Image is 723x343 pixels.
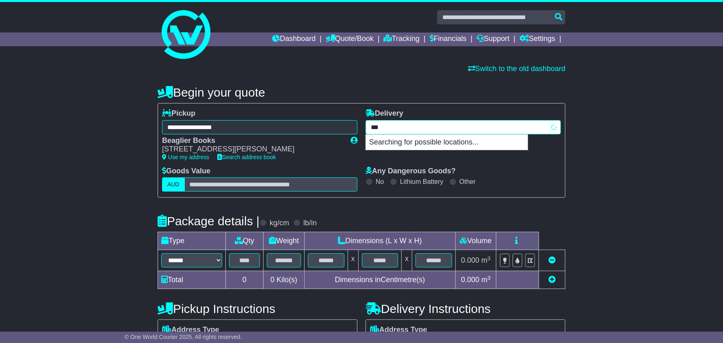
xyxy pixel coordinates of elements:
td: Qty [226,232,264,250]
td: Dimensions (L x W x H) [304,232,455,250]
a: Settings [520,32,555,46]
div: [STREET_ADDRESS][PERSON_NAME] [162,145,342,154]
label: Pickup [162,109,195,118]
span: 0.000 [461,276,479,284]
label: Delivery [366,109,403,118]
span: m [481,276,491,284]
td: x [402,250,412,271]
h4: Delivery Instructions [366,302,565,315]
a: Remove this item [548,256,556,264]
a: Quote/Book [326,32,374,46]
label: Address Type [162,326,219,334]
a: Switch to the old dashboard [468,65,565,73]
sup: 3 [487,255,491,261]
h4: Pickup Instructions [158,302,357,315]
label: No [376,178,384,186]
a: Use my address [162,154,209,160]
h4: Package details | [158,214,260,228]
typeahead: Please provide city [366,120,561,134]
td: x [348,250,358,271]
p: Searching for possible locations... [366,135,528,150]
div: Beaglier Books [162,136,342,145]
a: Search address book [217,154,276,160]
td: Kilo(s) [264,271,305,289]
label: Address Type [370,326,427,334]
label: Any Dangerous Goods? [366,167,456,176]
sup: 3 [487,275,491,281]
label: lb/in [303,219,317,228]
h4: Begin your quote [158,86,565,99]
span: © One World Courier 2025. All rights reserved. [125,334,242,340]
label: Other [459,178,476,186]
label: Lithium Battery [400,178,444,186]
span: 0 [271,276,275,284]
td: Total [158,271,226,289]
a: Dashboard [272,32,316,46]
a: Tracking [384,32,420,46]
a: Financials [430,32,467,46]
a: Support [477,32,510,46]
td: 0 [226,271,264,289]
td: Type [158,232,226,250]
span: 0.000 [461,256,479,264]
label: AUD [162,177,185,192]
td: Weight [264,232,305,250]
span: m [481,256,491,264]
td: Dimensions in Centimetre(s) [304,271,455,289]
label: kg/cm [270,219,289,228]
a: Add new item [548,276,556,284]
label: Goods Value [162,167,210,176]
td: Volume [455,232,496,250]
